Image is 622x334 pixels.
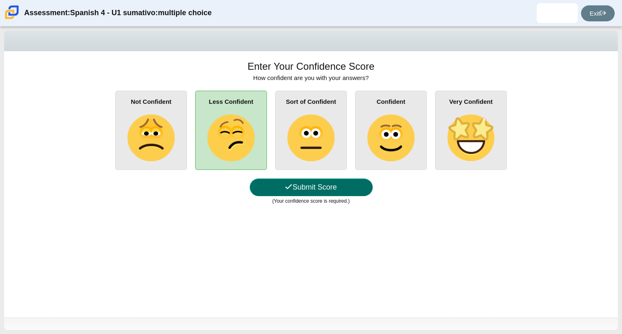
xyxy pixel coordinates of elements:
button: Submit Score [250,178,373,196]
thspan: ) [348,198,350,204]
thspan: (Your confidence score is required. [272,198,348,204]
span: How confident are you with your answers? [253,74,369,81]
thspan: multiple choice [158,8,212,18]
b: Not Confident [131,98,171,105]
thspan: Spanish 4 - U1 sumativo: [70,8,158,18]
b: Sort of Confident [286,98,336,105]
thspan: Assessment: [24,8,70,18]
h1: Enter Your Confidence Score [248,59,375,73]
img: slightly-smiling-face.png [367,114,414,161]
img: slightly-frowning-face.png [128,114,174,161]
img: star-struck-face.png [447,114,494,161]
img: neutral-face.png [287,114,334,161]
b: Less Confident [209,98,253,105]
img: confused-face.png [207,114,254,161]
a: Carmen School of Science & Technology [3,15,21,22]
a: Exit [581,5,615,21]
b: Confident [377,98,406,105]
b: Very Confident [449,98,493,105]
thspan: Exit [590,10,600,17]
img: Carmen School of Science & Technology [3,4,21,21]
img: dulce.gutierrezval.DNUES9 [551,7,564,20]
